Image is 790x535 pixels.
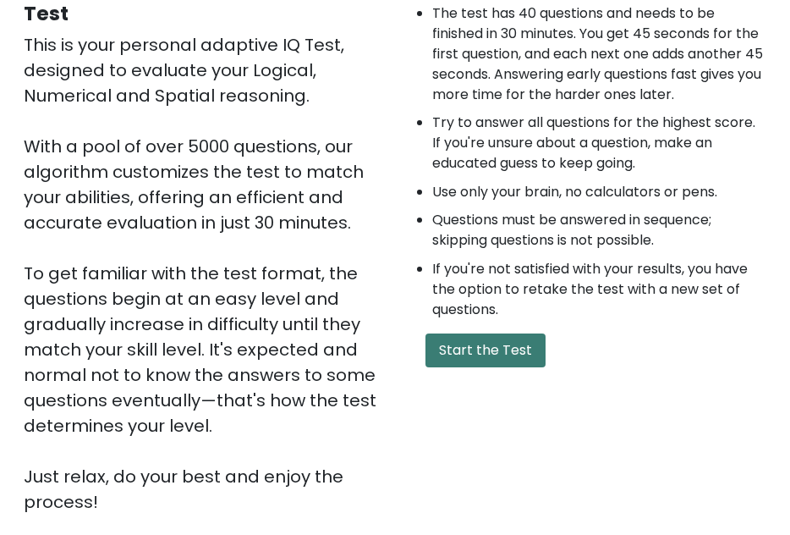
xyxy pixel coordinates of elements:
div: This is your personal adaptive IQ Test, designed to evaluate your Logical, Numerical and Spatial ... [24,32,385,515]
button: Start the Test [425,334,546,367]
li: The test has 40 questions and needs to be finished in 30 minutes. You get 45 seconds for the firs... [432,3,766,105]
li: Try to answer all questions for the highest score. If you're unsure about a question, make an edu... [432,113,766,174]
li: If you're not satisfied with your results, you have the option to retake the test with a new set ... [432,259,766,320]
li: Questions must be answered in sequence; skipping questions is not possible. [432,210,766,251]
li: Use only your brain, no calculators or pens. [432,182,766,202]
